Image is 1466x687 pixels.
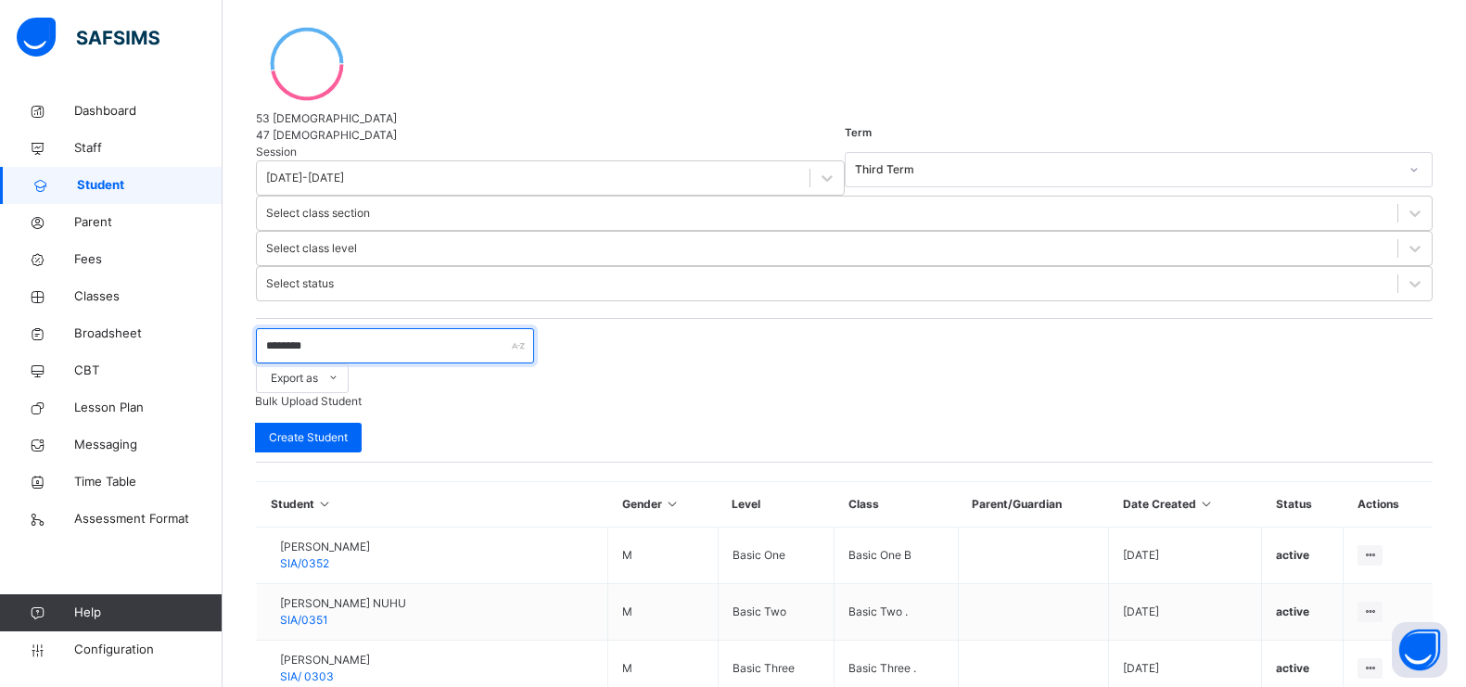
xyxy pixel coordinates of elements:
[835,584,958,641] td: Basic Two .
[266,275,334,292] div: Select status
[1392,622,1447,678] button: Open asap
[273,128,397,142] span: [DEMOGRAPHIC_DATA]
[271,370,318,387] span: Export as
[317,497,333,511] i: Sort in Ascending Order
[608,528,719,584] td: M
[256,145,297,159] span: Session
[280,613,328,627] span: SIA/0351
[718,482,834,528] th: Level
[1199,497,1215,511] i: Sort in Ascending Order
[266,240,357,257] div: Select class level
[1344,482,1433,528] th: Actions
[74,139,223,158] span: Staff
[74,250,223,269] span: Fees
[280,652,370,668] span: [PERSON_NAME]
[74,324,223,343] span: Broadsheet
[257,482,608,528] th: Student
[74,641,222,659] span: Configuration
[280,539,370,555] span: [PERSON_NAME]
[74,436,223,454] span: Messaging
[1276,548,1309,562] span: active
[1109,528,1262,584] td: [DATE]
[266,205,370,222] div: Select class section
[266,170,344,186] div: [DATE]-[DATE]
[958,482,1109,528] th: Parent/Guardian
[273,111,397,125] span: [DEMOGRAPHIC_DATA]
[74,213,223,232] span: Parent
[718,528,834,584] td: Basic One
[608,584,719,641] td: M
[74,102,223,121] span: Dashboard
[256,128,270,142] span: 47
[1109,584,1262,641] td: [DATE]
[835,482,958,528] th: Class
[74,510,223,528] span: Assessment Format
[855,161,1399,178] div: Third Term
[255,394,362,408] span: Bulk Upload Student
[280,556,329,570] span: SIA/0352
[256,111,270,125] span: 53
[608,482,719,528] th: Gender
[665,497,681,511] i: Sort in Ascending Order
[74,604,222,622] span: Help
[280,669,334,683] span: SIA/ 0303
[74,399,223,417] span: Lesson Plan
[77,176,223,195] span: Student
[280,595,406,612] span: [PERSON_NAME] NUHU
[17,18,159,57] img: safsims
[1276,604,1309,618] span: active
[718,584,834,641] td: Basic Two
[269,429,348,446] span: Create Student
[1109,482,1262,528] th: Date Created
[74,287,223,306] span: Classes
[74,473,223,491] span: Time Table
[845,125,872,141] span: Term
[74,362,223,380] span: CBT
[256,2,407,16] span: Total students in current term
[1276,661,1309,675] span: active
[835,528,958,584] td: Basic One B
[1262,482,1344,528] th: Status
